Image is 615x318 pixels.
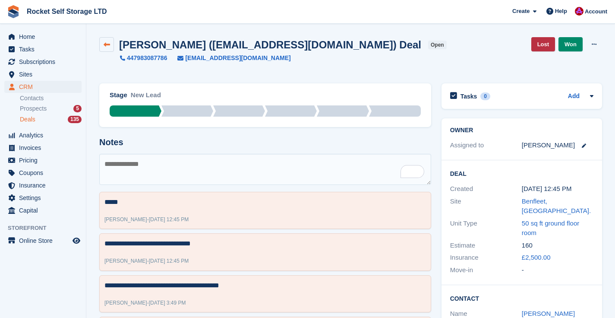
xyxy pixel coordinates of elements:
[149,300,186,306] span: [DATE] 3:49 PM
[531,37,555,51] a: Lost
[104,257,189,265] div: -
[450,127,593,134] h2: Owner
[522,197,591,215] a: Benfleet, [GEOGRAPHIC_DATA].
[450,265,522,275] div: Move-in
[512,7,530,16] span: Create
[4,81,82,93] a: menu
[68,116,82,123] div: 135
[450,197,522,216] div: Site
[450,184,522,194] div: Created
[20,105,47,113] span: Prospects
[4,167,82,179] a: menu
[19,68,71,80] span: Sites
[19,167,71,179] span: Coupons
[19,129,71,141] span: Analytics
[20,115,35,124] span: Deals
[19,56,71,68] span: Subscriptions
[185,54,290,63] span: [EMAIL_ADDRESS][DOMAIN_NAME]
[428,41,447,49] span: open
[19,179,71,191] span: Insurance
[4,68,82,80] a: menu
[4,235,82,247] a: menu
[4,31,82,43] a: menu
[4,43,82,55] a: menu
[19,192,71,204] span: Settings
[8,224,86,232] span: Storefront
[104,300,147,306] span: [PERSON_NAME]
[4,129,82,141] a: menu
[104,216,147,223] span: [PERSON_NAME]
[20,94,82,102] a: Contacts
[522,310,575,317] a: [PERSON_NAME]
[555,7,567,16] span: Help
[19,31,71,43] span: Home
[19,81,71,93] span: CRM
[104,258,147,264] span: [PERSON_NAME]
[19,142,71,154] span: Invoices
[522,184,593,194] div: [DATE] 12:45 PM
[149,216,189,223] span: [DATE] 12:45 PM
[450,140,522,150] div: Assigned to
[522,140,575,150] div: [PERSON_NAME]
[4,142,82,154] a: menu
[460,92,477,100] h2: Tasks
[7,5,20,18] img: stora-icon-8386f47178a22dfd0bd8f6a31ec36ba5ce8667c1dd55bd0f319d3a0aa187defe.svg
[20,104,82,113] a: Prospects 5
[19,235,71,247] span: Online Store
[585,7,607,16] span: Account
[450,253,522,263] div: Insurance
[149,258,189,264] span: [DATE] 12:45 PM
[522,265,593,275] div: -
[131,90,161,105] div: New Lead
[71,235,82,246] a: Preview store
[19,154,71,166] span: Pricing
[127,54,167,63] span: 447983087786
[110,90,127,100] div: Stage
[450,219,522,238] div: Unit Type
[20,115,82,124] a: Deals 135
[575,7,583,16] img: Lee Tresadern
[522,254,551,261] a: £2,500.00
[120,54,167,63] a: 447983087786
[167,54,290,63] a: [EMAIL_ADDRESS][DOMAIN_NAME]
[4,204,82,216] a: menu
[522,241,593,251] div: 160
[480,92,490,100] div: 0
[4,154,82,166] a: menu
[19,43,71,55] span: Tasks
[99,154,431,185] textarea: To enrich screen reader interactions, please activate Accessibility in Grammarly extension settings
[19,204,71,216] span: Capital
[4,56,82,68] a: menu
[4,192,82,204] a: menu
[104,216,189,223] div: -
[23,4,110,19] a: Rocket Self Storage LTD
[99,137,431,147] h2: Notes
[4,179,82,191] a: menu
[558,37,583,51] a: Won
[568,92,580,102] a: Add
[522,219,579,237] a: 50 sq ft ground floor room
[450,169,593,178] h2: Deal
[450,294,593,302] h2: Contact
[119,39,421,51] h2: [PERSON_NAME] ([EMAIL_ADDRESS][DOMAIN_NAME]) Deal
[73,105,82,112] div: 5
[104,299,186,307] div: -
[450,241,522,251] div: Estimate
